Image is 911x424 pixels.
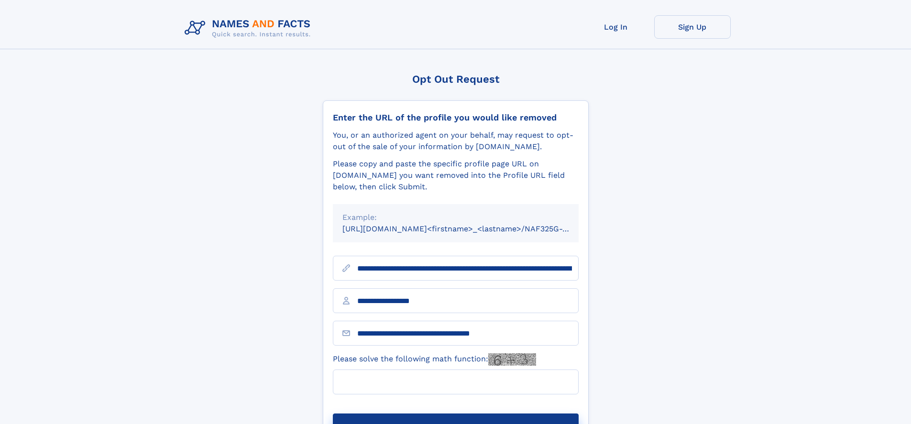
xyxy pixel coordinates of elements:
[181,15,318,41] img: Logo Names and Facts
[578,15,654,39] a: Log In
[333,158,579,193] div: Please copy and paste the specific profile page URL on [DOMAIN_NAME] you want removed into the Pr...
[342,212,569,223] div: Example:
[342,224,597,233] small: [URL][DOMAIN_NAME]<firstname>_<lastname>/NAF325G-xxxxxxxx
[323,73,589,85] div: Opt Out Request
[333,130,579,152] div: You, or an authorized agent on your behalf, may request to opt-out of the sale of your informatio...
[654,15,731,39] a: Sign Up
[333,353,536,366] label: Please solve the following math function:
[333,112,579,123] div: Enter the URL of the profile you would like removed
